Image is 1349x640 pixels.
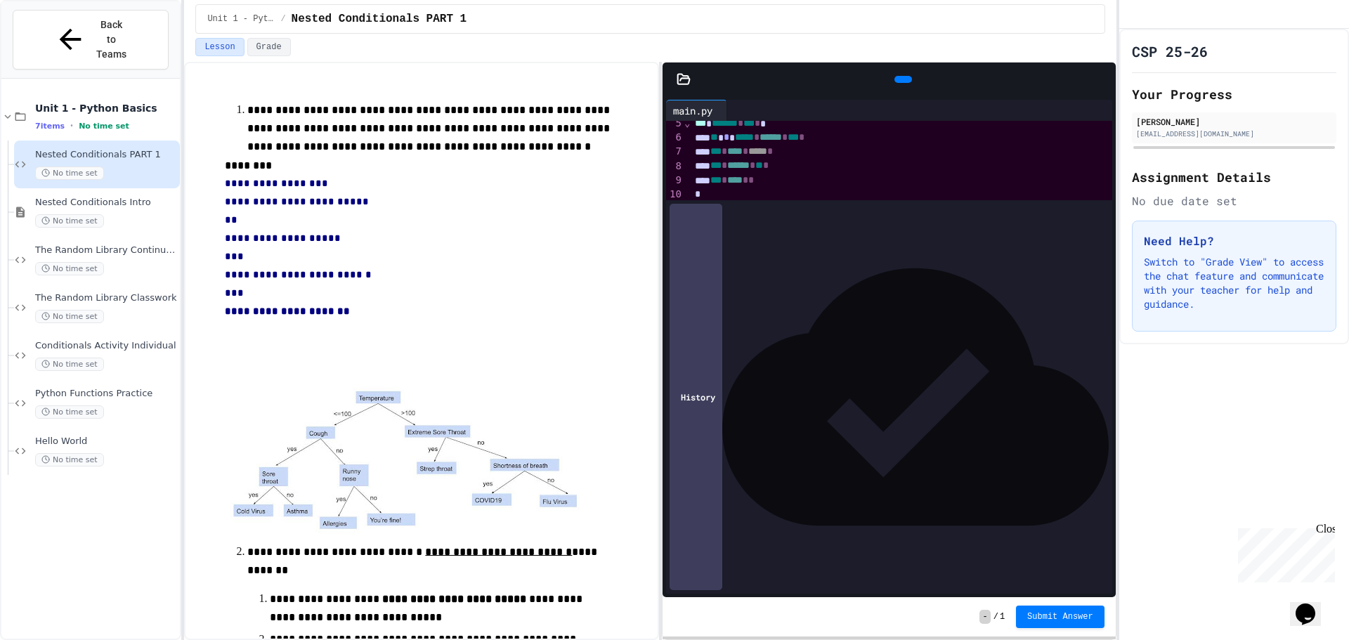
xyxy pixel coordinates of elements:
span: Fold line [684,117,691,129]
span: Python Functions Practice [35,388,177,400]
iframe: chat widget [1232,523,1335,582]
span: Conditionals Activity Individual [35,340,177,352]
span: 1 [1000,611,1005,622]
span: No time set [35,166,104,180]
div: 5 [666,117,684,131]
h1: CSP 25-26 [1132,41,1208,61]
button: Grade [247,38,291,56]
span: - [979,610,990,624]
span: Nested Conditionals PART 1 [292,11,467,27]
span: Unit 1 - Python Basics [207,13,275,25]
span: No time set [35,214,104,228]
div: No due date set [1132,192,1336,209]
div: 9 [666,174,684,188]
button: Lesson [195,38,244,56]
div: 6 [666,131,684,145]
span: No time set [35,453,104,466]
span: No time set [35,262,104,275]
span: No time set [35,405,104,419]
h2: Your Progress [1132,84,1336,104]
button: Back to Teams [13,10,169,70]
span: No time set [35,358,104,371]
span: / [280,13,285,25]
button: Submit Answer [1016,606,1104,628]
div: 7 [666,145,684,159]
div: main.py [666,100,727,121]
span: Nested Conditionals Intro [35,197,177,209]
iframe: chat widget [1290,584,1335,626]
span: Back to Teams [95,18,128,62]
p: Switch to "Grade View" to access the chat feature and communicate with your teacher for help and ... [1144,255,1324,311]
h3: Need Help? [1144,233,1324,249]
span: The Random Library Continued [35,244,177,256]
span: Nested Conditionals PART 1 [35,149,177,161]
div: 10 [666,188,684,202]
span: No time set [35,310,104,323]
div: [EMAIL_ADDRESS][DOMAIN_NAME] [1136,129,1332,139]
span: / [993,611,998,622]
h2: Assignment Details [1132,167,1336,187]
span: • [70,120,73,131]
div: main.py [666,103,719,118]
span: No time set [79,122,129,131]
div: Chat with us now!Close [6,6,97,89]
div: 8 [666,159,684,174]
div: [PERSON_NAME] [1136,115,1332,128]
div: History [670,204,722,590]
span: 7 items [35,122,65,131]
span: Submit Answer [1027,611,1093,622]
span: Hello World [35,436,177,448]
span: Unit 1 - Python Basics [35,102,177,115]
span: The Random Library Classwork [35,292,177,304]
